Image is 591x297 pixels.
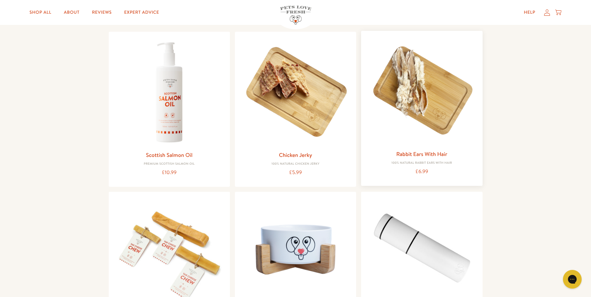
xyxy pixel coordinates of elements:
[119,6,164,19] a: Expert Advice
[114,162,225,166] div: Premium Scottish Salmon Oil
[366,167,477,176] div: £6.99
[366,161,477,165] div: 100% Natural Rabbit Ears with hair
[114,168,225,177] div: £10.99
[280,6,311,25] img: Pets Love Fresh
[240,37,351,148] img: Chicken Jerky
[279,151,312,159] a: Chicken Jerky
[519,6,540,19] a: Help
[59,6,84,19] a: About
[560,268,585,291] iframe: Gorgias live chat messenger
[25,6,56,19] a: Shop All
[396,150,447,158] a: Rabbit Ears With Hair
[146,151,193,159] a: Scottish Salmon Oil
[366,36,477,147] img: Rabbit Ears With Hair
[240,162,351,166] div: 100% Natural Chicken Jerky
[240,168,351,177] div: £5.99
[114,37,225,148] img: Scottish Salmon Oil
[87,6,117,19] a: Reviews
